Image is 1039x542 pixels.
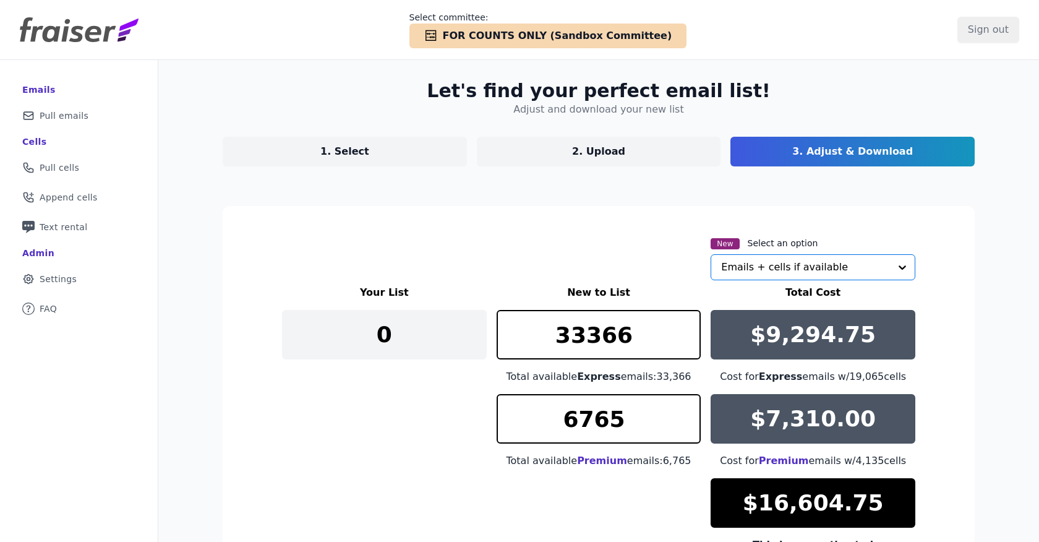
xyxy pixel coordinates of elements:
[711,454,915,468] div: Cost for emails w/ 4,135 cells
[759,455,809,467] span: Premium
[711,238,739,249] span: New
[750,322,876,347] p: $9,294.75
[792,144,913,159] p: 3. Adjust & Download
[497,454,701,468] div: Total available emails: 6,765
[427,80,770,102] h2: Let's find your perfect email list!
[577,455,627,467] span: Premium
[10,102,148,129] a: Pull emails
[730,137,975,166] a: 3. Adjust & Download
[743,491,884,515] p: $16,604.75
[282,285,487,300] h3: Your List
[477,137,721,166] a: 2. Upload
[223,137,467,166] a: 1. Select
[409,11,687,48] a: Select committee: FOR COUNTS ONLY (Sandbox Committee)
[22,84,56,96] div: Emails
[513,102,683,117] h4: Adjust and download your new list
[759,371,803,382] span: Express
[711,285,915,300] h3: Total Cost
[40,303,57,315] span: FAQ
[10,184,148,211] a: Append cells
[750,406,876,431] p: $7,310.00
[40,191,98,204] span: Append cells
[957,17,1019,43] input: Sign out
[443,28,672,43] span: FOR COUNTS ONLY (Sandbox Committee)
[320,144,369,159] p: 1. Select
[497,285,701,300] h3: New to List
[40,273,77,285] span: Settings
[22,247,54,259] div: Admin
[711,369,915,384] div: Cost for emails w/ 19,065 cells
[748,237,818,249] label: Select an option
[572,144,625,159] p: 2. Upload
[40,221,88,233] span: Text rental
[40,110,88,122] span: Pull emails
[10,213,148,241] a: Text rental
[377,322,392,347] p: 0
[10,295,148,322] a: FAQ
[497,369,701,384] div: Total available emails: 33,366
[40,161,79,174] span: Pull cells
[10,154,148,181] a: Pull cells
[20,17,139,42] img: Fraiser Logo
[10,265,148,293] a: Settings
[577,371,621,382] span: Express
[22,135,46,148] div: Cells
[409,11,687,24] p: Select committee:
